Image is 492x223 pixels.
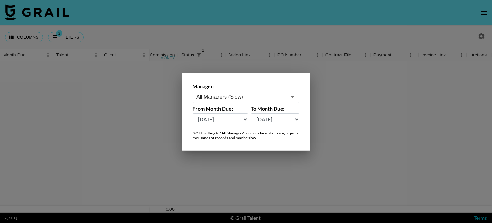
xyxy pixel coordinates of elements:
label: Manager: [193,83,299,90]
button: Open [288,92,297,101]
div: setting to "All Managers", or using large date ranges, pulls thousands of records and may be slow. [193,131,299,140]
label: To Month Due: [251,106,300,112]
strong: NOTE: [193,131,204,135]
label: From Month Due: [193,106,248,112]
